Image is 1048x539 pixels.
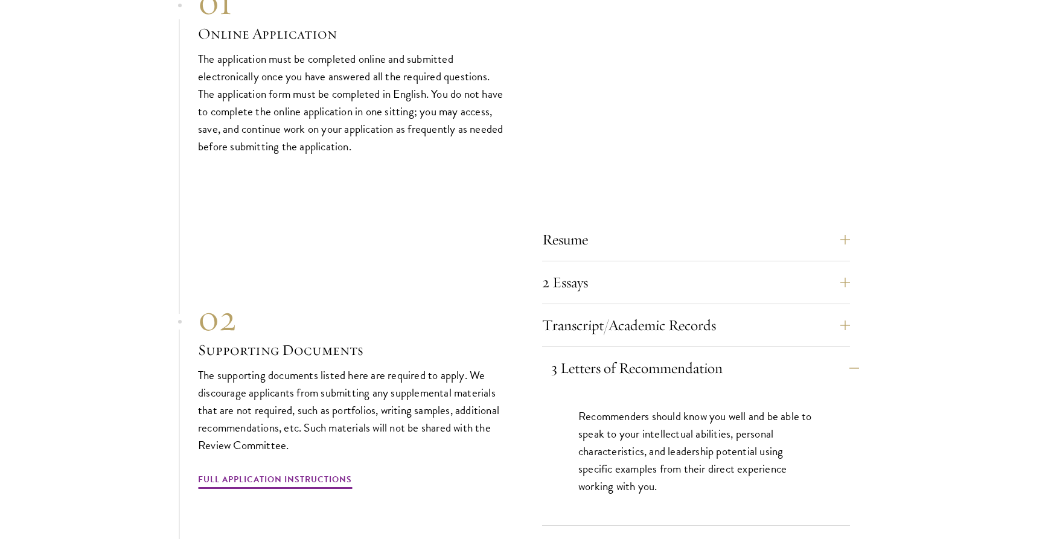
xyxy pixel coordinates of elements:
[198,472,352,491] a: Full Application Instructions
[542,225,850,254] button: Resume
[198,50,506,155] p: The application must be completed online and submitted electronically once you have answered all ...
[578,407,814,495] p: Recommenders should know you well and be able to speak to your intellectual abilities, personal c...
[551,354,859,383] button: 3 Letters of Recommendation
[198,366,506,454] p: The supporting documents listed here are required to apply. We discourage applicants from submitt...
[198,24,506,44] h3: Online Application
[198,340,506,360] h3: Supporting Documents
[542,268,850,297] button: 2 Essays
[542,311,850,340] button: Transcript/Academic Records
[198,296,506,340] div: 02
